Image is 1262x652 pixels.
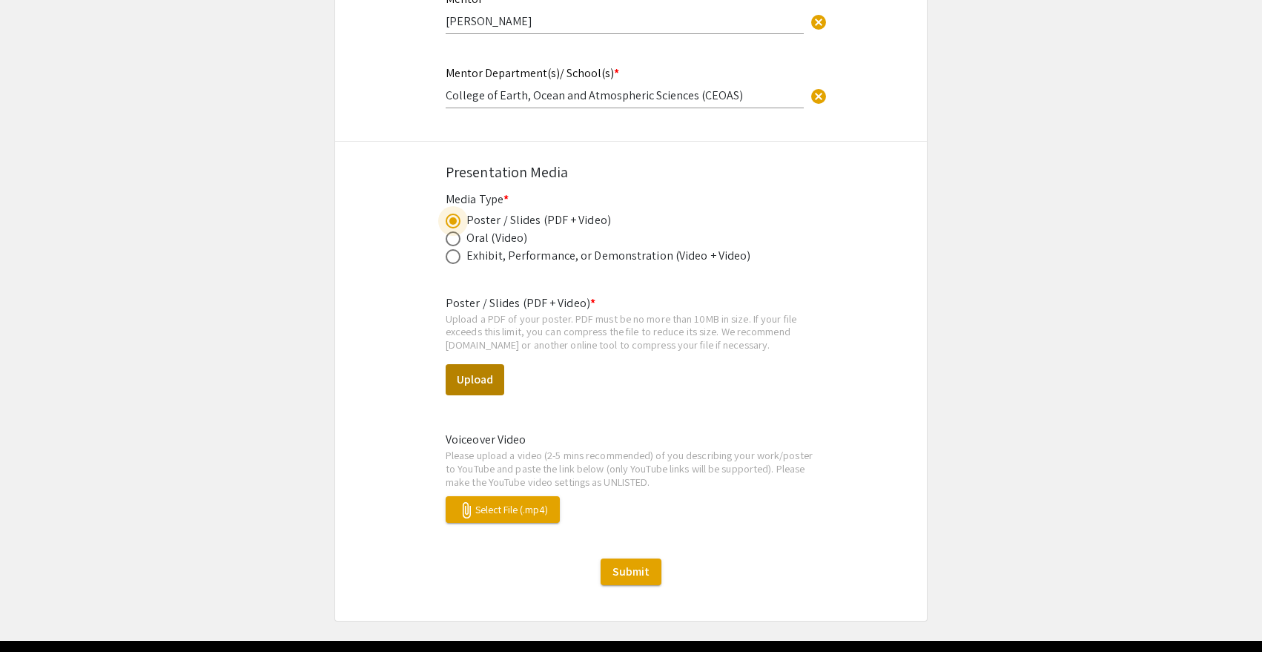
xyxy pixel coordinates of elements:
[446,191,509,207] mat-label: Media Type
[446,65,619,81] mat-label: Mentor Department(s)/ School(s)
[446,295,595,311] mat-label: Poster / Slides (PDF + Video)
[446,312,816,352] div: Upload a PDF of your poster. PDF must be no more than 10MB in size. If your file exceeds this lim...
[457,503,548,516] span: Select File (.mp4)
[466,229,527,247] div: Oral (Video)
[446,364,504,395] button: Upload
[446,161,816,183] div: Presentation Media
[612,564,650,579] span: Submit
[446,449,816,488] p: Please upload a video (2-5 mins recommended) of you describing your work/poster to YouTube and pa...
[804,6,833,36] button: Clear
[457,501,475,519] mat-icon: attach_file
[601,559,661,585] button: Submit
[446,13,804,29] input: Type Here
[466,247,750,265] div: Exhibit, Performance, or Demonstration (Video + Video)
[11,585,63,641] iframe: Chat
[466,211,611,229] div: Poster / Slides (PDF + Video)
[810,13,827,31] span: cancel
[810,88,827,105] span: cancel
[804,80,833,110] button: Clear
[446,496,560,523] button: Select File (.mp4)
[446,88,804,103] input: Type Here
[446,432,526,447] mat-label: Voiceover Video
